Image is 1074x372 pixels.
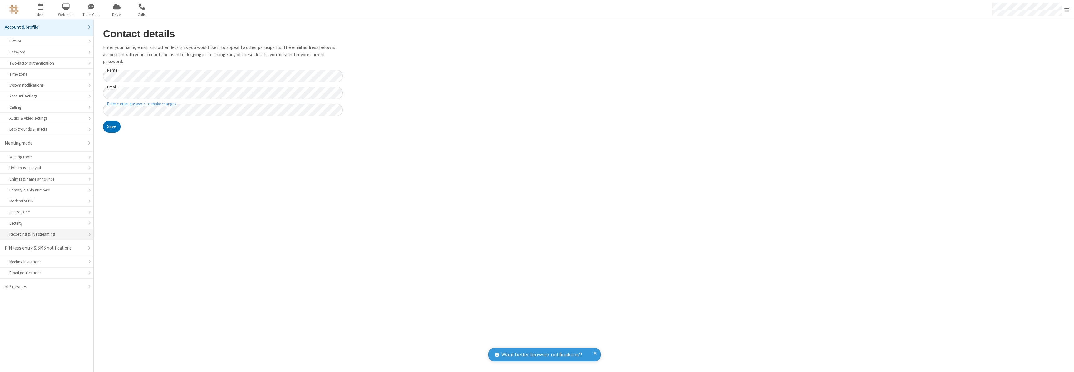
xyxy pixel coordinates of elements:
div: Account settings [9,93,84,99]
span: Drive [105,12,128,17]
div: SIP devices [5,283,84,290]
div: Account & profile [5,24,84,31]
span: Team Chat [80,12,103,17]
div: PIN-less entry & SMS notifications [5,245,84,252]
div: Waiting room [9,154,84,160]
div: Audio & video settings [9,115,84,121]
div: Moderator PIN [9,198,84,204]
div: Meeting Invitations [9,259,84,265]
input: Enter current password to make changes [103,104,343,116]
button: Save [103,121,121,133]
img: QA Selenium DO NOT DELETE OR CHANGE [9,5,19,14]
div: Time zone [9,71,84,77]
div: Email notifications [9,270,84,276]
div: Backgrounds & effects [9,126,84,132]
div: Recording & live streaming [9,231,84,237]
h2: Contact details [103,28,343,39]
span: Calls [130,12,154,17]
span: Webinars [54,12,78,17]
span: Meet [29,12,52,17]
div: Hold music playlist [9,165,84,171]
div: Access code [9,209,84,215]
div: Meeting mode [5,140,84,147]
iframe: Chat [1058,356,1069,368]
input: Email [103,87,343,99]
div: System notifications [9,82,84,88]
div: Picture [9,38,84,44]
div: Two-factor authentication [9,60,84,66]
div: Security [9,220,84,226]
div: Calling [9,104,84,110]
input: Name [103,70,343,82]
div: Primary dial-in numbers [9,187,84,193]
p: Enter your name, email, and other details as you would like it to appear to other participants. T... [103,44,343,65]
span: Want better browser notifications? [501,351,582,359]
div: Password [9,49,84,55]
div: Chimes & name announce [9,176,84,182]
